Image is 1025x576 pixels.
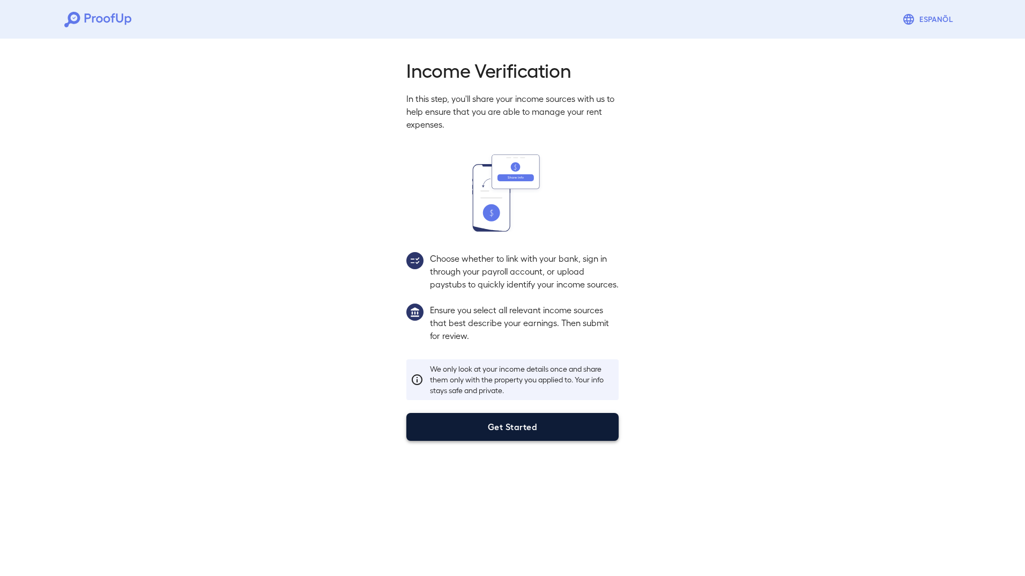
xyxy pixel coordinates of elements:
img: transfer_money.svg [472,154,553,232]
p: Choose whether to link with your bank, sign in through your payroll account, or upload paystubs t... [430,252,619,291]
p: In this step, you'll share your income sources with us to help ensure that you are able to manage... [406,92,619,131]
h2: Income Verification [406,58,619,82]
button: Get Started [406,413,619,441]
p: Ensure you select all relevant income sources that best describe your earnings. Then submit for r... [430,304,619,342]
img: group2.svg [406,252,424,269]
p: We only look at your income details once and share them only with the property you applied to. Yo... [430,364,614,396]
button: Espanõl [898,9,961,30]
img: group1.svg [406,304,424,321]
